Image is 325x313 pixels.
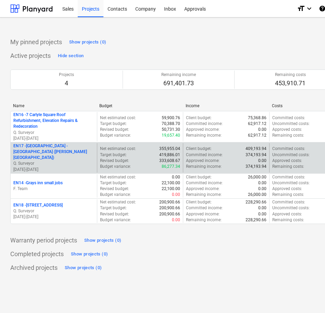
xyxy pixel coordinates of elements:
p: [DATE] - [DATE] [13,136,94,141]
p: 228,290.66 [246,199,266,205]
p: [DATE] - [DATE] [13,167,94,173]
p: 86,277.34 [162,164,180,170]
p: 200,900.66 [159,205,180,211]
p: Target budget : [100,205,127,211]
div: EN17 -[GEOGRAPHIC_DATA] - [GEOGRAPHIC_DATA] ([PERSON_NAME][GEOGRAPHIC_DATA])Q. Surveyor[DATE]-[DATE] [13,143,94,173]
button: Show projects (0) [67,37,108,48]
div: Show projects (0) [69,38,106,46]
p: 62,917.12 [248,133,266,138]
p: 0.00 [258,205,266,211]
p: Remaining costs : [272,192,304,198]
p: Active projects [10,52,51,60]
div: Hide section [58,52,84,60]
p: 0.00 [258,158,266,164]
button: Show projects (0) [83,235,123,246]
p: 26,000.00 [248,174,266,180]
p: 409,193.94 [246,146,266,152]
p: Approved costs : [272,158,302,164]
div: Name [13,103,94,108]
p: Approved income : [186,186,220,192]
p: Approved costs : [272,211,302,217]
div: EN14 -Grays inn small jobsF. Team [13,180,94,192]
p: Target budget : [100,180,127,186]
div: EN18 -[STREET_ADDRESS]Q. Surveyor[DATE]-[DATE] [13,202,94,220]
p: Approved income : [186,211,220,217]
p: Approved income : [186,127,220,133]
p: 355,955.04 [159,146,180,152]
p: Archived projects [10,264,58,272]
p: Net estimated cost : [100,199,136,205]
p: Remaining costs [275,72,306,78]
p: Revised budget : [100,211,129,217]
button: Show projects (0) [69,249,110,260]
p: 228,290.66 [246,217,266,223]
p: Uncommitted costs : [272,205,310,211]
div: EN16 -7 Carlyle Square Roof Refurbishment, Elevation Repairs & RedecorationQ. Surveyor[DATE]-[DATE] [13,112,94,141]
p: Remaining income : [186,192,222,198]
p: Client budget : [186,115,212,121]
p: Client budget : [186,174,212,180]
p: Remaining costs : [272,217,304,223]
p: 0.00 [258,211,266,217]
p: Approved income : [186,158,220,164]
p: 70,388.70 [162,121,180,127]
p: Target budget : [100,121,127,127]
p: EN14 - Grays inn small jobs [13,180,63,186]
p: 0.00 [258,186,266,192]
div: Show projects (0) [71,250,108,258]
p: Remaining income : [186,133,222,138]
p: F. Team [13,186,94,192]
p: Target budget : [100,152,127,158]
p: Client budget : [186,146,212,152]
button: Show projects (0) [63,262,103,273]
p: Remaining costs : [272,164,304,170]
p: 59,900.76 [162,115,180,121]
p: [DATE] - [DATE] [13,214,94,220]
p: EN18 - [STREET_ADDRESS] [13,202,63,208]
i: format_size [297,4,305,13]
p: Remaining costs : [272,133,304,138]
p: Q. Surveyor [13,208,94,214]
p: Net estimated cost : [100,146,136,152]
div: Show projects (0) [84,237,121,245]
p: Budget variance : [100,164,131,170]
div: Show projects (0) [65,264,102,272]
p: Remaining income : [186,164,222,170]
p: 0.00 [258,127,266,133]
p: Warranty period projects [10,236,77,245]
p: 374,193.94 [246,164,266,170]
p: Committed costs : [272,115,305,121]
p: 26,000.00 [248,192,266,198]
p: 62,917.12 [248,121,266,127]
p: Projects [59,72,74,78]
p: Completed projects [10,250,64,258]
button: Hide section [56,50,85,61]
p: Revised budget : [100,127,129,133]
p: 0.00 [172,192,180,198]
p: 453,910.71 [275,79,306,87]
p: 200,900.66 [159,211,180,217]
p: Net estimated cost : [100,174,136,180]
p: Committed income : [186,121,223,127]
p: EN16 - 7 Carlyle Square Roof Refurbishment, Elevation Repairs & Redecoration [13,112,94,129]
p: 0.00 [172,174,180,180]
p: Revised budget : [100,186,129,192]
p: 22,100.00 [162,180,180,186]
p: 200,900.66 [159,199,180,205]
p: 691,401.73 [161,79,196,87]
div: Income [186,103,266,108]
p: Remaining income : [186,217,222,223]
p: Budget variance : [100,192,131,198]
p: Client budget : [186,199,212,205]
p: 50,731.30 [162,127,180,133]
p: Q. Surveyor [13,130,94,136]
p: Approved costs : [272,127,302,133]
p: 75,368.86 [248,115,266,121]
p: EN17 - [GEOGRAPHIC_DATA] - [GEOGRAPHIC_DATA] ([PERSON_NAME][GEOGRAPHIC_DATA]) [13,143,94,161]
p: 0.00 [258,180,266,186]
p: Net estimated cost : [100,115,136,121]
p: Committed income : [186,180,223,186]
p: My pinned projects [10,38,62,46]
div: Budget [99,103,180,108]
p: Committed income : [186,205,223,211]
